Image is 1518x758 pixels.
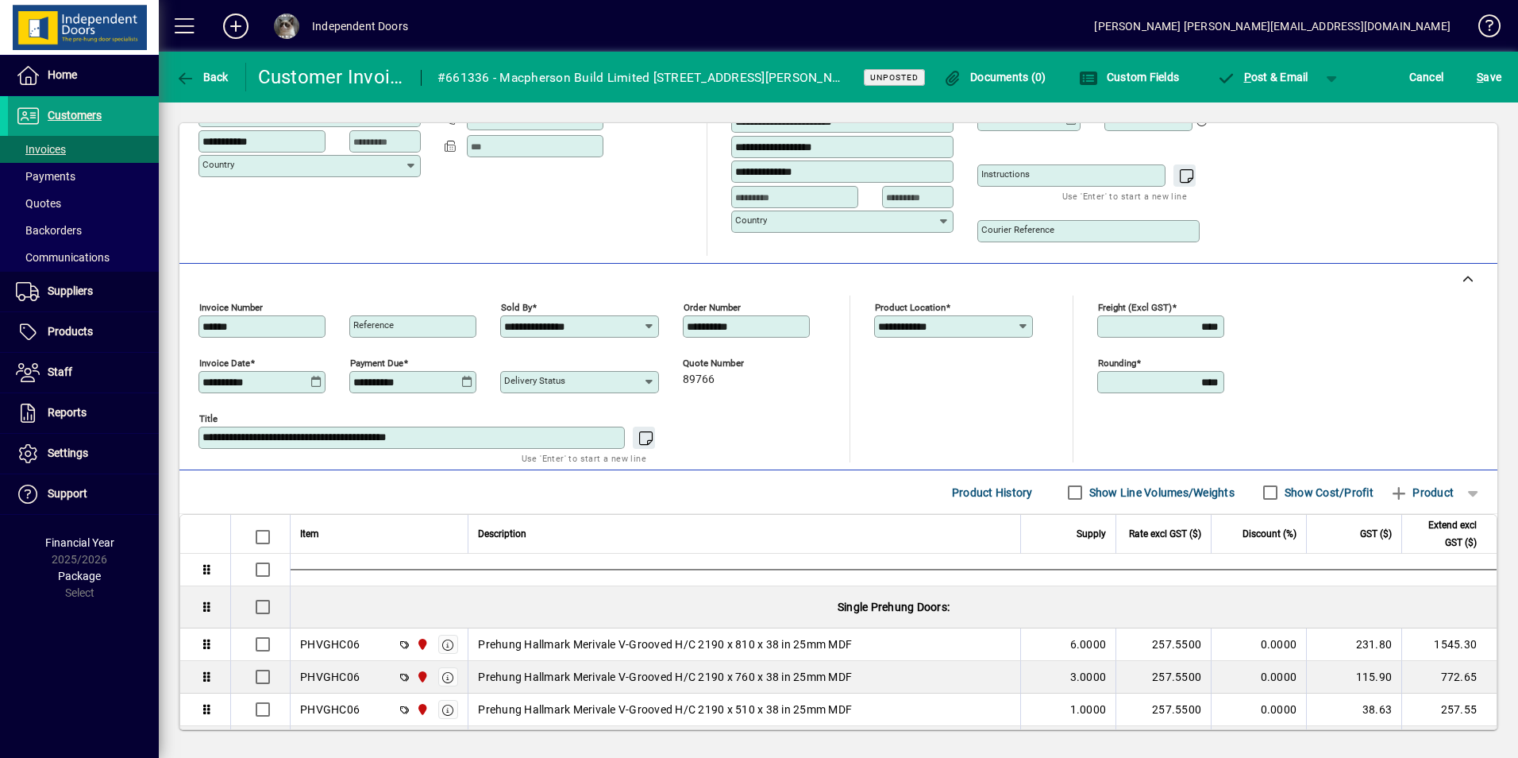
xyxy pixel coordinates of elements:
[1075,63,1183,91] button: Custom Fields
[1281,485,1374,501] label: Show Cost/Profit
[8,190,159,217] a: Quotes
[48,487,87,500] span: Support
[1401,661,1497,694] td: 772.65
[1211,661,1306,694] td: 0.0000
[8,434,159,474] a: Settings
[1094,14,1451,39] div: [PERSON_NAME] [PERSON_NAME][EMAIL_ADDRESS][DOMAIN_NAME]
[1098,358,1136,369] mat-label: Rounding
[1401,694,1497,726] td: 257.55
[1070,636,1107,652] span: 6.0000
[1306,694,1401,726] td: 38.63
[1401,628,1497,661] td: 1545.30
[8,312,159,352] a: Products
[437,65,844,91] div: #661336 - Macpherson Build Limited [STREET_ADDRESS][PERSON_NAME]
[939,63,1050,91] button: Documents (0)
[1477,71,1483,83] span: S
[210,12,261,41] button: Add
[16,170,75,183] span: Payments
[1126,669,1201,685] div: 257.5500
[1405,63,1448,91] button: Cancel
[8,474,159,514] a: Support
[1079,71,1179,83] span: Custom Fields
[946,478,1039,507] button: Product History
[8,56,159,95] a: Home
[258,64,405,90] div: Customer Invoice
[875,302,946,313] mat-label: Product location
[171,63,233,91] button: Back
[1077,525,1106,543] span: Supply
[48,447,88,459] span: Settings
[501,302,532,313] mat-label: Sold by
[1086,485,1235,501] label: Show Line Volumes/Weights
[202,159,234,170] mat-label: Country
[1466,3,1498,55] a: Knowledge Base
[8,217,159,244] a: Backorders
[1126,636,1201,652] div: 257.5500
[300,702,360,717] div: PHVGHC06
[1208,63,1316,91] button: Post & Email
[300,669,360,685] div: PHVGHC06
[1098,302,1172,313] mat-label: Freight (excl GST)
[58,570,101,582] span: Package
[870,72,919,83] span: Unposted
[1129,525,1201,543] span: Rate excl GST ($)
[291,586,1497,628] div: Single Prehung Doors:
[981,168,1030,180] mat-label: Instructions
[8,136,159,163] a: Invoices
[199,358,250,369] mat-label: Invoice date
[48,406,87,419] span: Reports
[16,143,66,156] span: Invoices
[683,373,715,386] span: 89766
[16,224,82,237] span: Backorders
[504,375,565,386] mat-label: Delivery status
[353,319,394,331] mat-label: Reference
[175,71,229,83] span: Back
[1389,480,1454,505] span: Product
[48,284,93,297] span: Suppliers
[412,668,430,686] span: Christchurch
[261,12,312,41] button: Profile
[300,525,319,543] span: Item
[1211,694,1306,726] td: 0.0000
[1244,71,1251,83] span: P
[8,244,159,271] a: Communications
[478,525,526,543] span: Description
[48,365,72,378] span: Staff
[16,197,61,210] span: Quotes
[8,393,159,433] a: Reports
[1473,63,1505,91] button: Save
[735,215,767,226] mat-label: Country
[522,449,646,467] mat-hint: Use 'Enter' to start a new line
[45,536,114,549] span: Financial Year
[1216,71,1308,83] span: ost & Email
[1243,525,1296,543] span: Discount (%)
[1070,702,1107,717] span: 1.0000
[943,71,1046,83] span: Documents (0)
[1381,478,1462,507] button: Product
[8,353,159,393] a: Staff
[981,224,1054,235] mat-label: Courier Reference
[8,163,159,190] a: Payments
[48,109,102,122] span: Customers
[1211,628,1306,661] td: 0.0000
[48,325,93,338] span: Products
[1070,669,1107,685] span: 3.0000
[1360,525,1392,543] span: GST ($)
[1412,516,1477,551] span: Extend excl GST ($)
[412,701,430,718] span: Christchurch
[8,272,159,311] a: Suppliers
[684,302,741,313] mat-label: Order number
[1306,628,1401,661] td: 231.80
[1062,187,1187,205] mat-hint: Use 'Enter' to start a new line
[1126,702,1201,717] div: 257.5500
[478,636,852,652] span: Prehung Hallmark Merivale V-Grooved H/C 2190 x 810 x 38 in 25mm MDF
[199,413,218,424] mat-label: Title
[1306,661,1401,694] td: 115.90
[312,14,408,39] div: Independent Doors
[952,480,1033,505] span: Product History
[412,636,430,653] span: Christchurch
[478,702,852,717] span: Prehung Hallmark Merivale V-Grooved H/C 2190 x 510 x 38 in 25mm MDF
[683,358,778,369] span: Quote number
[1409,64,1444,90] span: Cancel
[350,358,403,369] mat-label: Payment due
